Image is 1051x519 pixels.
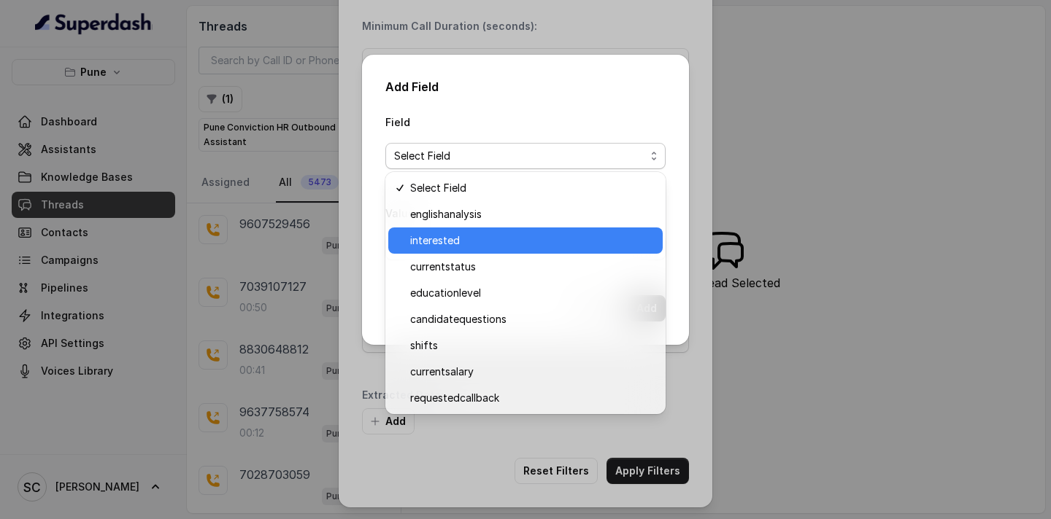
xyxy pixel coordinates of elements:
span: shifts [410,337,654,354]
button: Select Field [385,143,666,169]
div: Select Field [385,172,666,414]
span: currentstatus [410,258,654,276]
span: Select Field [394,147,645,165]
span: englishanalysis [410,206,654,223]
span: interested [410,232,654,249]
span: Select Field [410,179,654,197]
span: candidatequestions [410,311,654,328]
span: educationlevel [410,284,654,302]
span: currentsalary [410,363,654,381]
span: requestedcallback [410,389,654,407]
